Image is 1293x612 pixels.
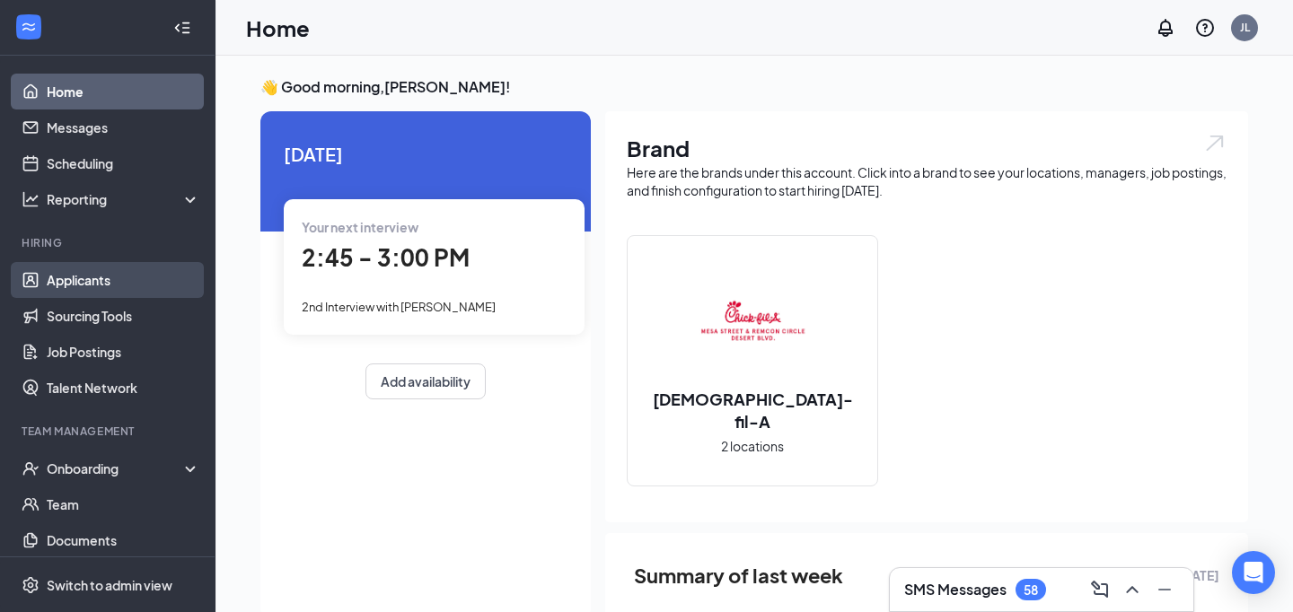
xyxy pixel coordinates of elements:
svg: Collapse [173,19,191,37]
a: Documents [47,522,200,558]
svg: WorkstreamLogo [20,18,38,36]
div: JL [1240,20,1250,35]
svg: Notifications [1155,17,1176,39]
button: Minimize [1150,575,1179,604]
span: Your next interview [302,219,418,235]
span: 2:45 - 3:00 PM [302,242,470,272]
h1: Brand [627,133,1227,163]
svg: QuestionInfo [1194,17,1216,39]
a: Sourcing Tools [47,298,200,334]
h2: [DEMOGRAPHIC_DATA]-fil-A [628,388,877,433]
a: Applicants [47,262,200,298]
h3: SMS Messages [904,580,1007,599]
a: Team [47,486,200,522]
img: open.6027fd2a22e1237b5b06.svg [1203,133,1227,153]
div: Here are the brands under this account. Click into a brand to see your locations, managers, job p... [627,163,1227,199]
div: 58 [1024,582,1038,598]
a: Messages [47,109,200,145]
span: Summary of last week [634,560,843,591]
div: Switch to admin view [47,576,172,594]
svg: UserCheck [22,459,40,477]
svg: Analysis [22,190,40,208]
span: 2 locations [721,436,784,456]
h1: Home [246,13,310,43]
div: Open Intercom Messenger [1232,551,1275,594]
div: Reporting [47,190,201,208]
span: [DATE] - [DATE] [1128,565,1219,585]
a: Scheduling [47,145,200,181]
button: ComposeMessage [1086,575,1114,604]
a: Job Postings [47,334,200,370]
span: [DATE] [284,140,567,168]
button: ChevronUp [1118,575,1147,604]
button: Add availability [365,363,486,399]
svg: Settings [22,576,40,594]
a: Home [47,74,200,109]
div: Team Management [22,424,197,439]
img: Chick-fil-A [695,266,810,380]
svg: ChevronUp [1121,579,1143,600]
svg: ComposeMessage [1089,579,1111,600]
svg: Minimize [1154,579,1175,600]
div: Hiring [22,235,197,250]
span: 2nd Interview with [PERSON_NAME] [302,300,496,314]
h3: 👋 Good morning, [PERSON_NAME] ! [260,77,1248,97]
div: Onboarding [47,459,185,477]
a: Talent Network [47,370,200,406]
